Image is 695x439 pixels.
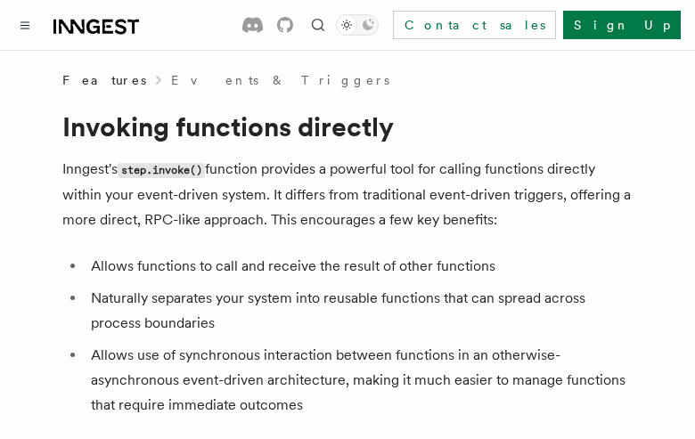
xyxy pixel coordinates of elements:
[86,286,633,336] li: Naturally separates your system into reusable functions that can spread across process boundaries
[62,110,633,142] h1: Invoking functions directly
[336,14,379,36] button: Toggle dark mode
[62,71,146,89] span: Features
[118,163,205,178] code: step.invoke()
[86,254,633,279] li: Allows functions to call and receive the result of other functions
[307,14,329,36] button: Find something...
[62,157,633,232] p: Inngest's function provides a powerful tool for calling functions directly within your event-driv...
[563,11,681,39] a: Sign Up
[393,11,556,39] a: Contact sales
[14,14,36,36] button: Toggle navigation
[171,71,389,89] a: Events & Triggers
[86,343,633,418] li: Allows use of synchronous interaction between functions in an otherwise-asynchronous event-driven...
